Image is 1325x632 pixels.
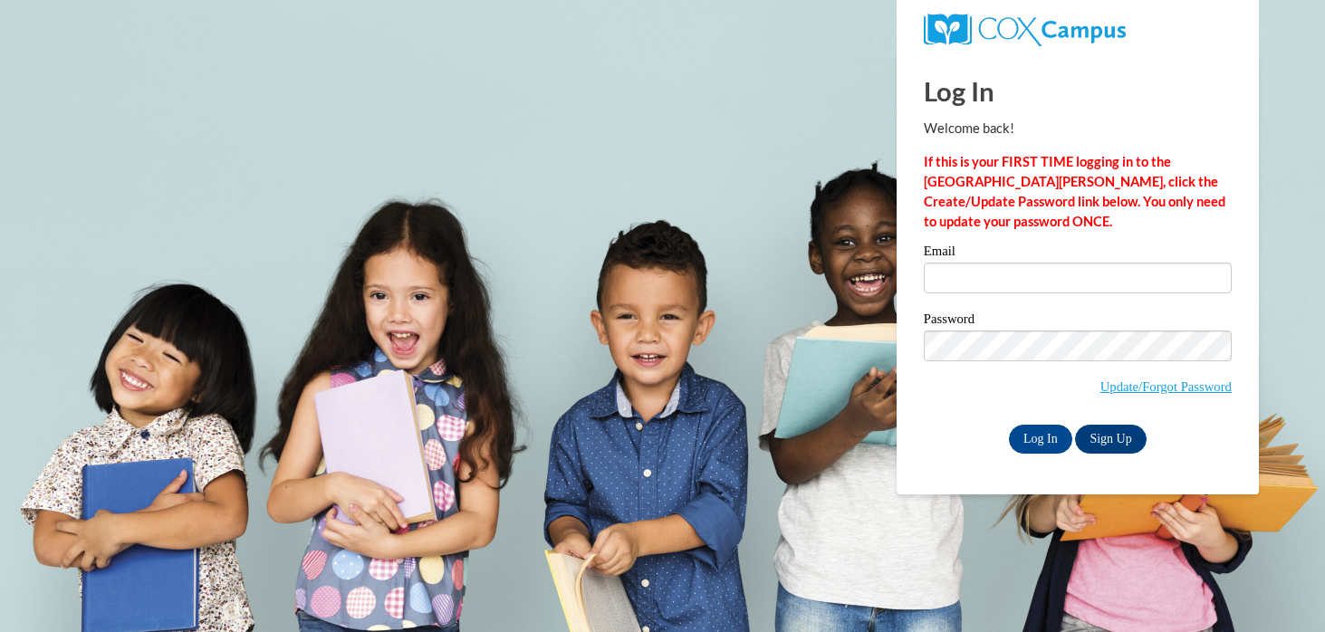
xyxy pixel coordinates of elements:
a: Sign Up [1075,425,1146,454]
h1: Log In [924,72,1232,110]
strong: If this is your FIRST TIME logging in to the [GEOGRAPHIC_DATA][PERSON_NAME], click the Create/Upd... [924,154,1225,229]
input: Log In [1009,425,1072,454]
p: Welcome back! [924,119,1232,139]
label: Email [924,244,1232,263]
img: COX Campus [924,14,1126,46]
a: COX Campus [924,21,1126,36]
label: Password [924,312,1232,330]
a: Update/Forgot Password [1100,379,1232,394]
